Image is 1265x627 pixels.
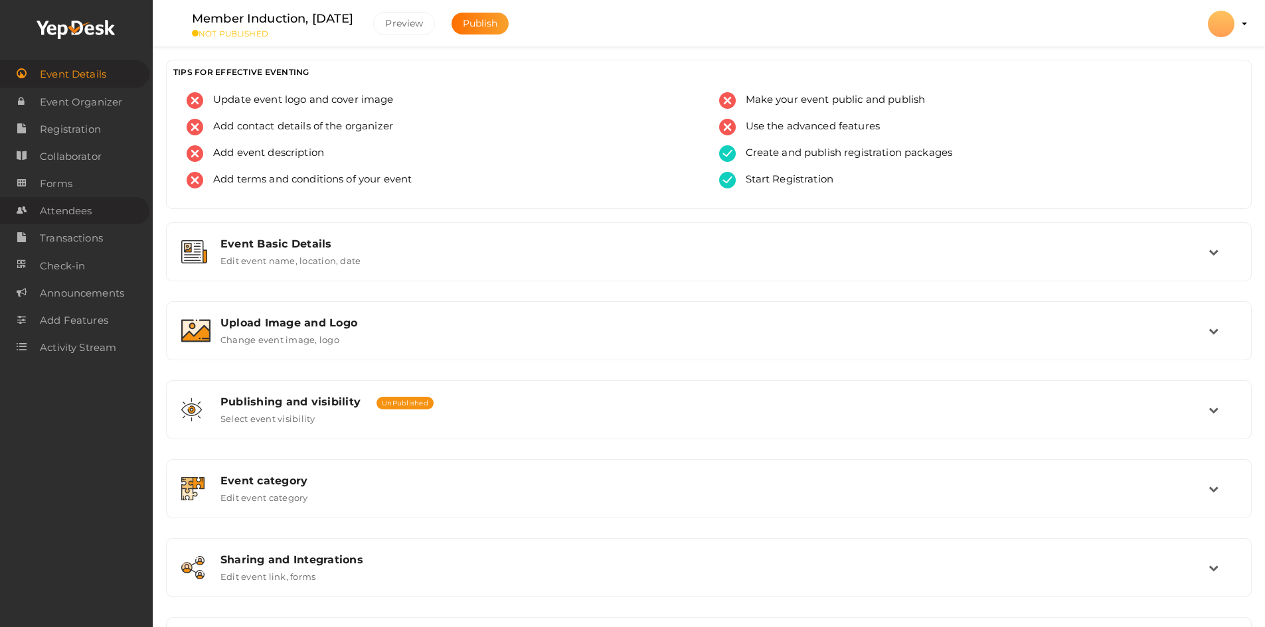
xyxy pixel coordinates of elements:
span: Add terms and conditions of your event [203,172,412,188]
img: error.svg [719,119,736,135]
span: Announcements [40,280,124,307]
label: Edit event name, location, date [220,250,361,266]
img: category.svg [181,477,205,500]
span: Add contact details of the organizer [203,119,393,135]
span: UnPublished [377,397,434,409]
a: Publishing and visibility UnPublished Select event visibility [173,414,1244,427]
h3: TIPS FOR EFFECTIVE EVENTING [173,67,1244,77]
img: error.svg [187,119,203,135]
div: Sharing and Integrations [220,553,1209,566]
span: Create and publish registration packages [736,145,953,162]
label: Change event image, logo [220,329,339,345]
img: shared-vision.svg [181,398,202,421]
span: Add Features [40,307,108,334]
span: Registration [40,116,101,143]
div: Event category [220,474,1209,487]
span: Event Details [40,61,106,88]
span: Publish [463,17,498,29]
span: Check-in [40,253,85,279]
span: Use the advanced features [736,119,881,135]
img: error.svg [187,92,203,109]
label: Edit event category [220,487,308,503]
img: tick-success.svg [719,172,736,188]
button: Preview [373,12,435,35]
span: Add event description [203,145,324,162]
span: Forms [40,171,72,197]
a: Event Basic Details Edit event name, location, date [173,256,1244,269]
button: Publish [452,13,509,35]
div: Event Basic Details [220,238,1209,250]
label: Edit event link, forms [220,566,315,582]
label: Member Induction, [DATE] [192,9,353,29]
label: Select event visibility [220,408,315,424]
a: Upload Image and Logo Change event image, logo [173,335,1244,348]
span: Activity Stream [40,334,116,361]
span: Transactions [40,225,103,251]
span: Start Registration [736,172,834,188]
span: Publishing and visibility [220,395,361,408]
a: Event category Edit event category [173,493,1244,506]
div: Upload Image and Logo [220,316,1209,329]
img: error.svg [719,92,736,109]
small: NOT PUBLISHED [192,29,353,38]
a: Sharing and Integrations Edit event link, forms [173,572,1244,585]
span: Collaborator [40,143,102,170]
img: event-details.svg [181,240,207,263]
span: Update event logo and cover image [203,92,394,109]
img: error.svg [187,145,203,162]
img: error.svg [187,172,203,188]
span: Attendees [40,198,92,224]
img: tick-success.svg [719,145,736,162]
span: Make your event public and publish [736,92,926,109]
span: Event Organizer [40,89,122,115]
img: sharing.svg [181,556,205,579]
img: image.svg [181,319,211,342]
